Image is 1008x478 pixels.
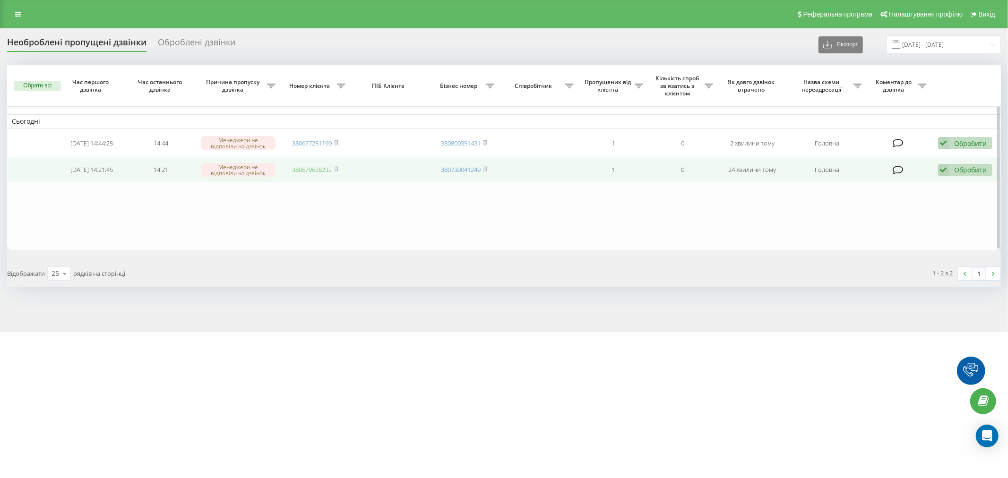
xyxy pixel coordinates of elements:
div: 1 - 2 з 2 [933,268,953,278]
span: Причина пропуску дзвінка [201,78,267,93]
td: Головна [787,131,867,156]
div: 25 [52,269,59,278]
div: Обробити [955,139,987,148]
span: Як довго дзвінок втрачено [725,78,779,93]
span: Налаштування профілю [889,10,963,18]
div: Менеджери не відповіли на дзвінок [201,136,276,150]
span: Відображати [7,269,45,278]
div: Обробити [955,165,987,174]
a: 380800351431 [441,139,481,147]
span: рядків на сторінці [73,269,125,278]
div: Менеджери не відповіли на дзвінок [201,163,276,177]
td: 0 [648,157,717,182]
span: ПІБ Клієнта [358,82,421,90]
span: Назва схеми переадресації [792,78,853,93]
td: 2 хвилини тому [718,131,787,156]
td: 1 [578,157,648,182]
div: Оброблені дзвінки [158,37,235,52]
a: 380730041249 [441,165,481,174]
span: Кількість спроб зв'язатись з клієнтом [653,75,704,97]
td: [DATE] 14:44:25 [57,131,126,156]
td: [DATE] 14:21:45 [57,157,126,182]
td: 14:21 [126,157,196,182]
span: Пропущених від клієнта [583,78,635,93]
span: Співробітник [504,82,565,90]
a: 380679628232 [292,165,332,174]
span: Час першого дзвінка [65,78,119,93]
span: Коментар до дзвінка [871,78,918,93]
span: Вихід [979,10,995,18]
td: 14:44 [126,131,196,156]
span: Номер клієнта [285,82,336,90]
td: Головна [787,157,867,182]
div: Необроблені пропущені дзвінки [7,37,146,52]
td: 0 [648,131,717,156]
span: Реферальна програма [803,10,873,18]
button: Експорт [818,36,863,53]
div: Open Intercom Messenger [976,425,999,447]
td: 24 хвилини тому [718,157,787,182]
td: 1 [578,131,648,156]
span: Бізнес номер [434,82,486,90]
span: Час останнього дзвінка [134,78,188,93]
a: 380677251190 [292,139,332,147]
button: Обрати всі [14,81,61,91]
td: Сьогодні [7,114,1001,128]
a: 1 [972,267,986,280]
